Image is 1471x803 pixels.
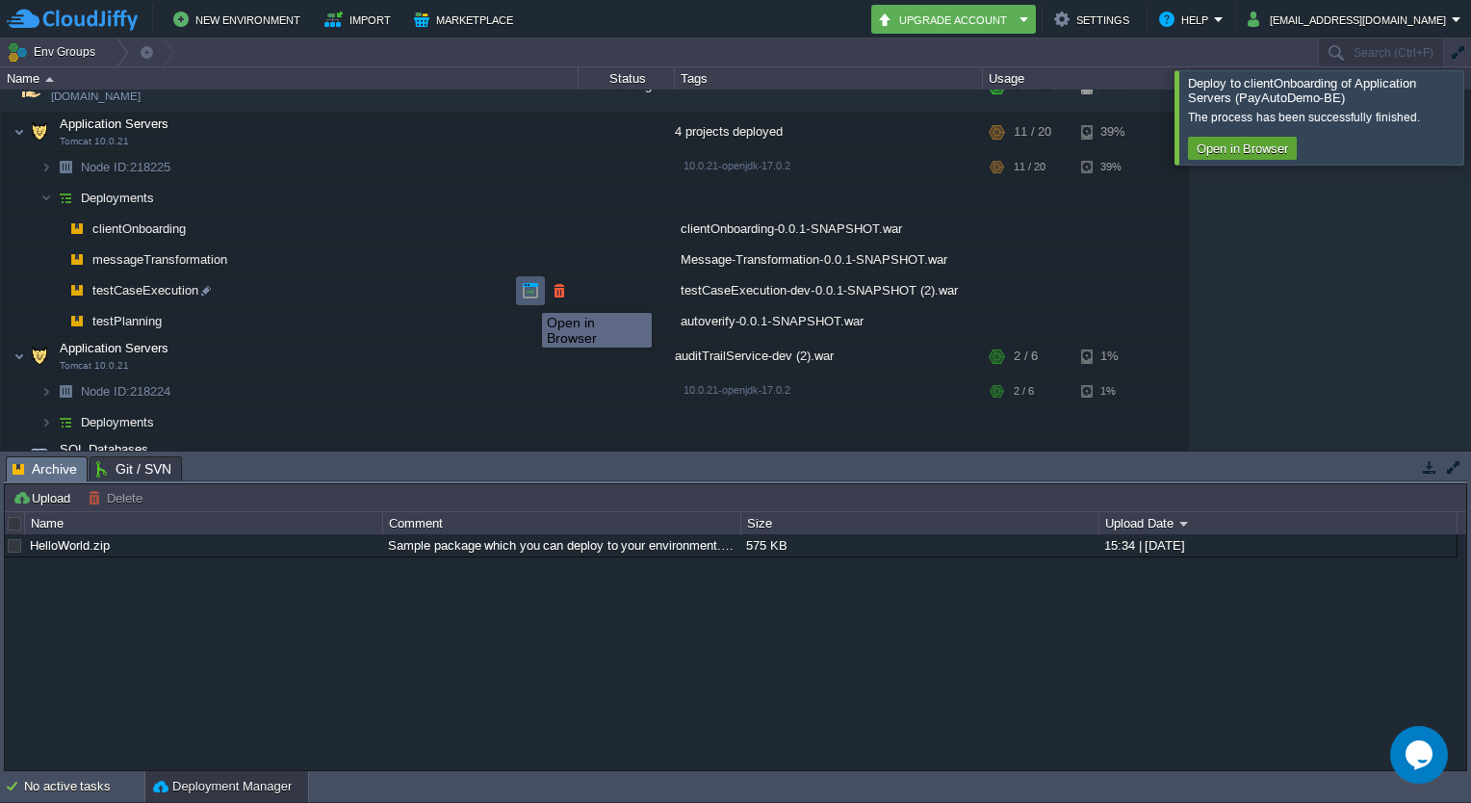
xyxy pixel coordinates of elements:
button: Delete [88,489,148,506]
a: messageTransformation [90,254,230,271]
a: Node ID:218224 [79,386,173,402]
img: AMDAwAAAACH5BAEAAAAALAAAAAABAAEAAAICRAEAOw== [52,247,64,277]
img: AMDAwAAAACH5BAEAAAAALAAAAAABAAEAAAICRAEAOw== [64,247,90,277]
img: AMDAwAAAACH5BAEAAAAALAAAAAABAAEAAAICRAEAOw== [52,379,79,409]
a: Deployments [79,417,157,433]
button: Upload [13,489,76,506]
button: Import [324,8,397,31]
button: Help [1159,8,1214,31]
button: Open in Browser [1191,140,1294,157]
img: AMDAwAAAACH5BAEAAAAALAAAAAABAAEAAAICRAEAOw== [52,155,79,185]
div: Usage [984,67,1187,90]
div: clientOnboarding-0.0.1-SNAPSHOT.war [675,217,983,246]
img: AMDAwAAAACH5BAEAAAAALAAAAAABAAEAAAICRAEAOw== [26,441,53,479]
a: Application ServersTomcat 10.0.21 [58,344,171,358]
div: No active tasks [24,771,144,802]
button: [EMAIL_ADDRESS][DOMAIN_NAME] [1248,8,1452,31]
img: AMDAwAAAACH5BAEAAAAALAAAAAABAAEAAAICRAEAOw== [26,116,53,154]
a: HelloWorld.zip [30,538,110,553]
span: Application Servers [58,118,171,135]
div: 575 KB [741,534,1097,557]
div: Name [2,67,578,90]
div: 2 / 6 [1014,379,1034,409]
span: Node ID: [81,163,130,177]
a: testPlanning [90,316,165,332]
div: 1% [1081,379,1144,409]
img: AMDAwAAAACH5BAEAAAAALAAAAAABAAEAAAICRAEAOw== [40,186,52,216]
img: AMDAwAAAACH5BAEAAAAALAAAAAABAAEAAAICRAEAOw== [13,340,25,378]
img: AMDAwAAAACH5BAEAAAAALAAAAAABAAEAAAICRAEAOw== [52,410,79,440]
span: Git / SVN [96,457,171,480]
div: 4 projects deployed [675,116,983,154]
div: Tags [676,67,982,90]
div: 39% [1081,155,1144,185]
div: 11 / 20 [1014,116,1051,154]
div: 11 / 20 [1014,155,1045,185]
span: 218224 [79,386,173,402]
a: [DOMAIN_NAME] [51,90,141,109]
img: AMDAwAAAACH5BAEAAAAALAAAAAABAAEAAAICRAEAOw== [64,309,90,339]
img: AMDAwAAAACH5BAEAAAAALAAAAAABAAEAAAICRAEAOw== [13,116,25,154]
span: Node ID: [81,387,130,401]
button: New Environment [173,8,306,31]
img: AMDAwAAAACH5BAEAAAAALAAAAAABAAEAAAICRAEAOw== [40,379,52,409]
span: Deploy to clientOnboarding of Application Servers (PayAutoDemo-BE) [1188,76,1416,105]
img: AMDAwAAAACH5BAEAAAAALAAAAAABAAEAAAICRAEAOw== [45,77,54,82]
span: 218225 [79,162,173,178]
div: 1% [1081,441,1144,479]
div: 1 / 6 [1014,441,1038,479]
img: AMDAwAAAACH5BAEAAAAALAAAAAABAAEAAAICRAEAOw== [52,278,64,308]
span: Archive [13,457,77,481]
img: AMDAwAAAACH5BAEAAAAALAAAAAABAAEAAAICRAEAOw== [64,278,90,308]
img: AMDAwAAAACH5BAEAAAAALAAAAAABAAEAAAICRAEAOw== [13,441,25,479]
button: Deployment Manager [153,777,292,796]
div: 39% [1081,116,1144,154]
span: Application Servers [58,343,171,359]
a: Application ServersTomcat 10.0.21 [58,119,171,134]
button: Upgrade Account [877,8,1014,31]
div: testCaseExecution-dev-0.0.1-SNAPSHOT (2).war [675,278,983,308]
button: Env Groups [7,39,102,65]
img: AMDAwAAAACH5BAEAAAAALAAAAAABAAEAAAICRAEAOw== [40,410,52,440]
img: CloudJiffy [7,8,138,32]
img: AMDAwAAAACH5BAEAAAAALAAAAAABAAEAAAICRAEAOw== [52,217,64,246]
span: SQL Databases [58,444,151,460]
img: AMDAwAAAACH5BAEAAAAALAAAAAABAAEAAAICRAEAOw== [52,186,79,216]
div: The process has been successfully finished. [1188,110,1458,125]
div: Size [742,512,1098,534]
div: Upload Date [1100,512,1457,534]
div: 1% [1081,340,1144,378]
div: Status [580,67,674,90]
span: Tomcat 10.0.21 [60,363,129,375]
img: AMDAwAAAACH5BAEAAAAALAAAAAABAAEAAAICRAEAOw== [40,155,52,185]
div: 2 / 6 [1014,340,1038,378]
a: Node ID:218225 [79,162,173,178]
div: Message-Transformation-0.0.1-SNAPSHOT.war [675,247,983,277]
span: Tomcat 10.0.21 [60,139,129,150]
img: AMDAwAAAACH5BAEAAAAALAAAAAABAAEAAAICRAEAOw== [64,217,90,246]
a: SQL Databases [58,445,151,459]
div: autoverify-0.0.1-SNAPSHOT.war [675,309,983,339]
a: testCaseExecution [90,285,201,301]
span: 10.0.21-openjdk-17.0.2 [684,387,790,399]
div: Comment [384,512,740,534]
div: 15:34 | [DATE] [1099,534,1456,557]
img: AMDAwAAAACH5BAEAAAAALAAAAAABAAEAAAICRAEAOw== [52,309,64,339]
div: Name [26,512,382,534]
button: Marketplace [414,8,519,31]
div: Sample package which you can deploy to your environment. Feel free to delete and upload a package... [383,534,739,557]
div: auditTrailService-dev (2).war [675,340,983,378]
img: AMDAwAAAACH5BAEAAAAALAAAAAABAAEAAAICRAEAOw== [26,340,53,378]
a: Deployments [79,193,157,209]
div: Open in Browser [547,315,647,346]
a: clientOnboarding [90,223,189,240]
span: 10.0.21-openjdk-17.0.2 [684,163,790,174]
iframe: chat widget [1390,726,1452,784]
button: Settings [1054,8,1135,31]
